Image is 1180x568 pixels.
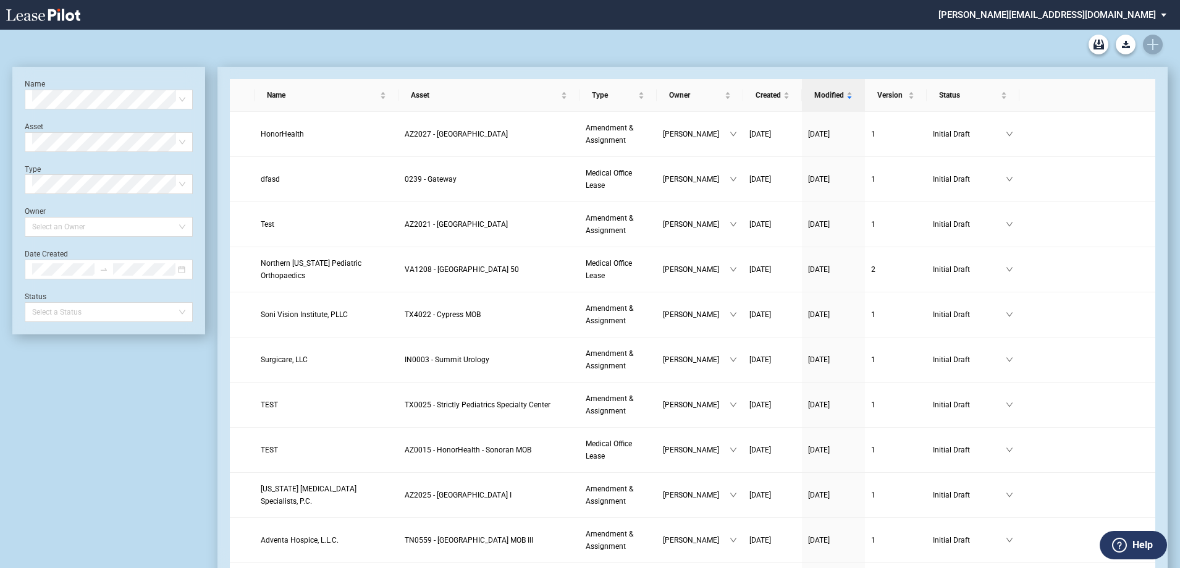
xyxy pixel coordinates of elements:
[749,173,796,185] a: [DATE]
[657,79,743,112] th: Owner
[586,259,632,280] span: Medical Office Lease
[405,310,481,319] span: TX4022 - Cypress MOB
[730,491,737,499] span: down
[586,347,651,372] a: Amendment & Assignment
[808,446,830,454] span: [DATE]
[586,169,632,190] span: Medical Office Lease
[405,355,489,364] span: IN0003 - Summit Urology
[871,444,921,456] a: 1
[1006,401,1013,409] span: down
[663,399,730,411] span: [PERSON_NAME]
[261,534,392,546] a: Adventa Hospice, L.L.C.
[261,485,356,506] span: Arizona Glaucoma Specialists, P.C.
[871,354,921,366] a: 1
[1006,266,1013,273] span: down
[808,175,830,184] span: [DATE]
[749,220,771,229] span: [DATE]
[405,308,573,321] a: TX4022 - Cypress MOB
[933,444,1006,456] span: Initial Draft
[749,444,796,456] a: [DATE]
[871,491,875,499] span: 1
[749,446,771,454] span: [DATE]
[730,311,737,318] span: down
[808,128,859,140] a: [DATE]
[405,536,533,545] span: TN0559 - Summit Medical Center MOB III
[1006,356,1013,363] span: down
[749,310,771,319] span: [DATE]
[808,491,830,499] span: [DATE]
[405,220,508,229] span: AZ2021 - Scottsdale Medical Center
[411,89,558,101] span: Asset
[1006,176,1013,183] span: down
[730,221,737,228] span: down
[663,173,730,185] span: [PERSON_NAME]
[663,534,730,546] span: [PERSON_NAME]
[808,173,859,185] a: [DATE]
[871,308,921,321] a: 1
[663,128,730,140] span: [PERSON_NAME]
[261,446,278,454] span: TEST
[933,354,1006,366] span: Initial Draft
[808,401,830,409] span: [DATE]
[749,218,796,231] a: [DATE]
[261,310,348,319] span: Soni Vision Institute, PLLC
[261,483,392,507] a: [US_STATE] [MEDICAL_DATA] Specialists, P.C.
[871,534,921,546] a: 1
[405,265,519,274] span: VA1208 - Yorktown 50
[871,220,875,229] span: 1
[749,130,771,138] span: [DATE]
[808,534,859,546] a: [DATE]
[933,218,1006,231] span: Initial Draft
[663,263,730,276] span: [PERSON_NAME]
[663,308,730,321] span: [PERSON_NAME]
[933,128,1006,140] span: Initial Draft
[749,175,771,184] span: [DATE]
[927,79,1019,112] th: Status
[663,218,730,231] span: [PERSON_NAME]
[25,292,46,301] label: Status
[586,439,632,460] span: Medical Office Lease
[749,536,771,545] span: [DATE]
[871,128,921,140] a: 1
[592,89,636,101] span: Type
[1006,221,1013,228] span: down
[586,212,651,237] a: Amendment & Assignment
[25,80,45,88] label: Name
[1006,446,1013,454] span: down
[749,399,796,411] a: [DATE]
[933,489,1006,501] span: Initial Draft
[933,308,1006,321] span: Initial Draft
[871,310,875,319] span: 1
[730,266,737,273] span: down
[663,354,730,366] span: [PERSON_NAME]
[586,438,651,462] a: Medical Office Lease
[669,89,722,101] span: Owner
[405,130,508,138] span: AZ2027 - Medical Plaza III
[749,355,771,364] span: [DATE]
[586,349,633,370] span: Amendment & Assignment
[749,401,771,409] span: [DATE]
[25,165,41,174] label: Type
[405,128,573,140] a: AZ2027 - [GEOGRAPHIC_DATA]
[871,399,921,411] a: 1
[261,218,392,231] a: Test
[808,354,859,366] a: [DATE]
[871,263,921,276] a: 2
[255,79,398,112] th: Name
[99,265,108,274] span: swap-right
[586,214,633,235] span: Amendment & Assignment
[808,399,859,411] a: [DATE]
[749,263,796,276] a: [DATE]
[877,89,906,101] span: Version
[405,444,573,456] a: AZ0015 - HonorHealth - Sonoran MOB
[586,122,651,146] a: Amendment & Assignment
[1116,35,1136,54] button: Download Blank Form
[261,444,392,456] a: TEST
[749,354,796,366] a: [DATE]
[871,218,921,231] a: 1
[663,489,730,501] span: [PERSON_NAME]
[814,89,844,101] span: Modified
[749,265,771,274] span: [DATE]
[261,354,392,366] a: Surgicare, LLC
[749,128,796,140] a: [DATE]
